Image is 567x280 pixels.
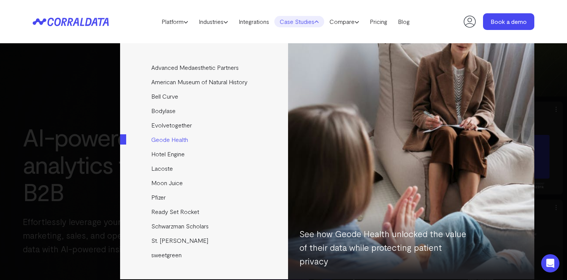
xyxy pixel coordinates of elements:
[233,16,274,27] a: Integrations
[120,75,289,89] a: American Museum of Natural History
[120,60,289,75] a: Advanced Medaesthetic Partners
[120,104,289,118] a: Bodylase
[393,16,415,27] a: Blog
[324,16,364,27] a: Compare
[120,233,289,248] a: St. [PERSON_NAME]
[120,204,289,219] a: Ready Set Rocket
[193,16,233,27] a: Industries
[364,16,393,27] a: Pricing
[541,254,559,272] div: Open Intercom Messenger
[120,132,289,147] a: Geode Health
[120,190,289,204] a: Pfizer
[120,89,289,104] a: Bell Curve
[120,176,289,190] a: Moon Juice
[274,16,324,27] a: Case Studies
[120,147,289,161] a: Hotel Engine
[120,248,289,262] a: sweetgreen
[156,16,193,27] a: Platform
[120,161,289,176] a: Lacoste
[120,219,289,233] a: Schwarzman Scholars
[120,118,289,132] a: Evolvetogether
[483,13,534,30] a: Book a demo
[299,227,470,268] p: See how Geode Health unlocked the value of their data while protecting patient privacy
